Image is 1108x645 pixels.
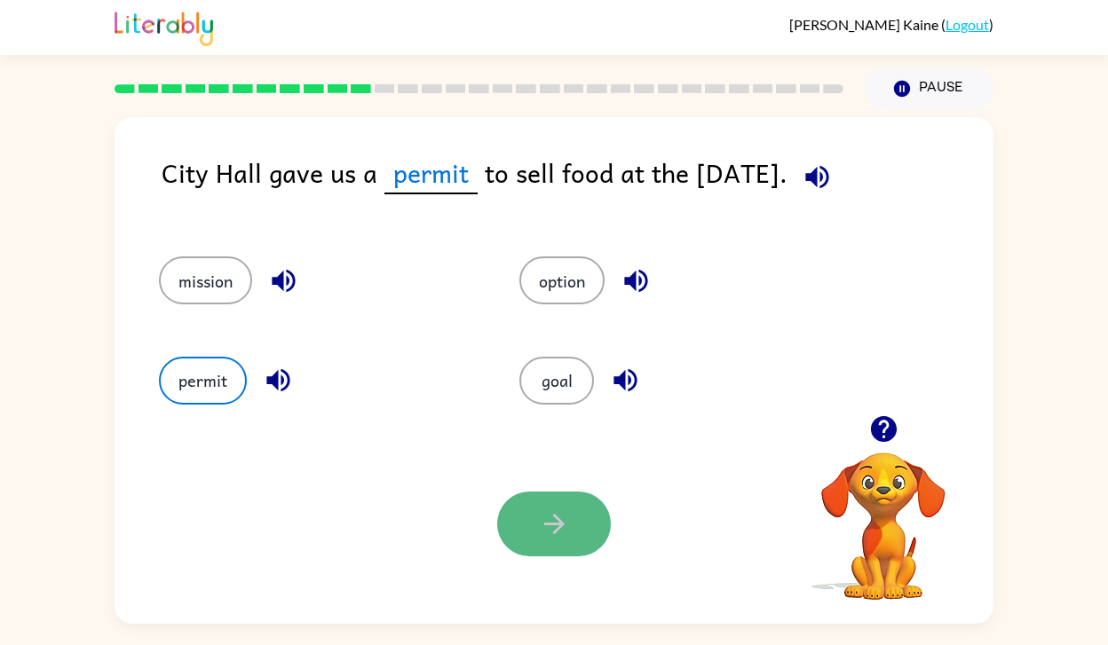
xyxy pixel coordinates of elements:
[946,16,989,33] a: Logout
[384,153,478,194] span: permit
[789,16,993,33] div: ( )
[519,256,605,304] button: option
[865,68,993,109] button: Pause
[159,256,252,304] button: mission
[162,153,993,221] div: City Hall gave us a to sell food at the [DATE].
[159,357,247,405] button: permit
[519,357,594,405] button: goal
[115,7,213,46] img: Literably
[789,16,941,33] span: [PERSON_NAME] Kaine
[795,425,972,602] video: Your browser must support playing .mp4 files to use Literably. Please try using another browser.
